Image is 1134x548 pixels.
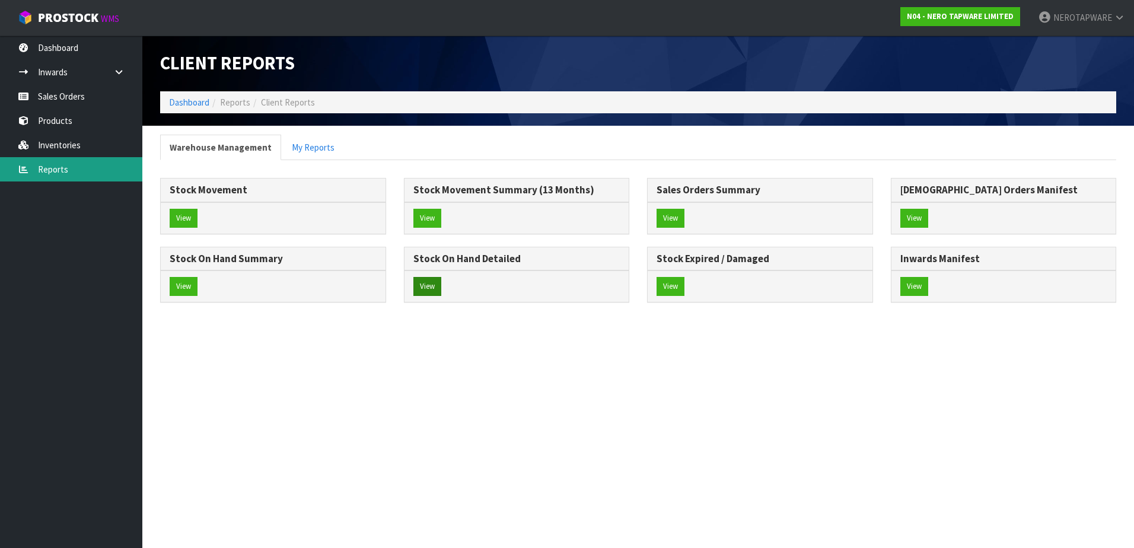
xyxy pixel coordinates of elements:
strong: N04 - NERO TAPWARE LIMITED [907,11,1014,21]
button: View [413,209,441,228]
a: My Reports [282,135,344,160]
button: View [170,209,198,228]
h3: [DEMOGRAPHIC_DATA] Orders Manifest [900,184,1107,196]
h3: Stock On Hand Detailed [413,253,620,265]
span: Client Reports [261,97,315,108]
button: View [900,277,928,296]
h3: Stock Movement [170,184,377,196]
button: View [413,277,441,296]
h3: Sales Orders Summary [657,184,864,196]
button: View [657,277,684,296]
small: WMS [101,13,119,24]
h3: Stock On Hand Summary [170,253,377,265]
h3: Stock Expired / Damaged [657,253,864,265]
span: Reports [220,97,250,108]
a: Warehouse Management [160,135,281,160]
a: Dashboard [169,97,209,108]
button: View [170,277,198,296]
span: Client Reports [160,52,295,74]
h3: Stock Movement Summary (13 Months) [413,184,620,196]
button: View [900,209,928,228]
img: cube-alt.png [18,10,33,25]
span: ProStock [38,10,98,26]
button: View [657,209,684,228]
h3: Inwards Manifest [900,253,1107,265]
span: NEROTAPWARE [1053,12,1112,23]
